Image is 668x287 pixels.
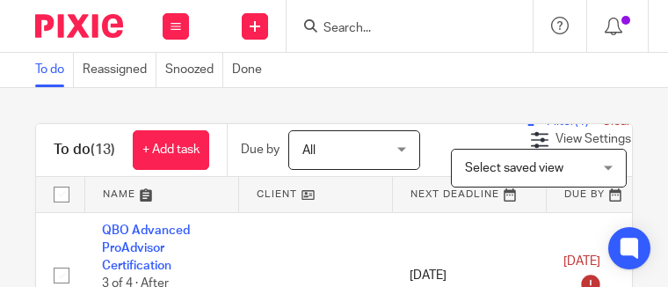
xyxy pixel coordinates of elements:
a: Done [232,53,271,87]
span: View Settings [555,133,631,145]
span: All [302,144,316,157]
span: [DATE] [563,255,600,268]
a: To do [35,53,74,87]
a: Clear [602,115,631,128]
span: Select saved view [465,162,563,174]
input: Search [322,21,480,37]
img: Pixie [35,14,123,38]
p: Due by [241,141,280,158]
a: + Add task [133,130,209,170]
a: Reassigned [83,53,156,87]
span: (13) [91,143,115,157]
a: Snoozed [165,53,223,87]
h1: To do [54,141,115,159]
span: Filter [547,115,602,128]
span: (1) [575,115,589,128]
a: QBO Advanced ProAdvisor Certification [102,224,190,273]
